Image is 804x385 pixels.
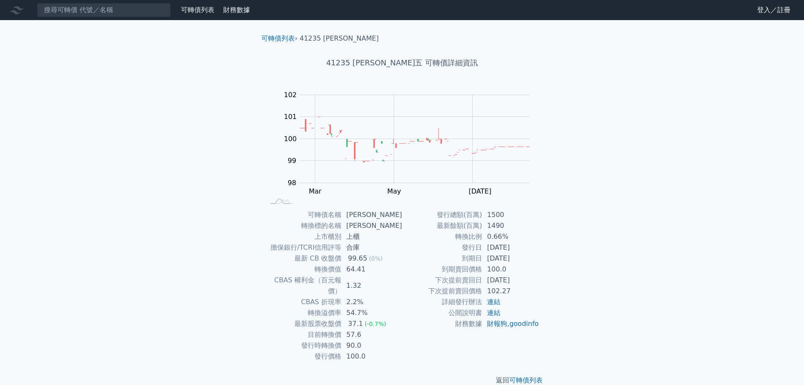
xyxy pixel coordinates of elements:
td: 目前轉換價 [265,329,341,340]
a: 可轉債列表 [509,376,543,384]
td: 到期賣回價格 [402,264,482,275]
td: 最新股票收盤價 [265,318,341,329]
td: 最新餘額(百萬) [402,220,482,231]
td: [DATE] [482,275,539,286]
li: › [261,34,297,44]
td: 100.0 [341,351,402,362]
tspan: [DATE] [469,187,491,195]
td: 上市櫃別 [265,231,341,242]
td: 到期日 [402,253,482,264]
td: 可轉債名稱 [265,209,341,220]
td: 最新 CB 收盤價 [265,253,341,264]
td: 1500 [482,209,539,220]
td: 64.41 [341,264,402,275]
td: 0.66% [482,231,539,242]
td: 轉換價值 [265,264,341,275]
a: 財務數據 [223,6,250,14]
td: 發行日 [402,242,482,253]
li: 41235 [PERSON_NAME] [300,34,379,44]
tspan: 101 [284,113,297,121]
td: 擔保銀行/TCRI信用評等 [265,242,341,253]
td: 公開說明書 [402,307,482,318]
input: 搜尋可轉債 代號／名稱 [37,3,171,17]
td: [PERSON_NAME] [341,220,402,231]
td: 1.32 [341,275,402,297]
td: 100.0 [482,264,539,275]
td: 財務數據 [402,318,482,329]
tspan: Mar [309,187,322,195]
td: [PERSON_NAME] [341,209,402,220]
td: 102.27 [482,286,539,297]
g: Chart [274,91,542,195]
td: 1490 [482,220,539,231]
td: 57.6 [341,329,402,340]
td: 上櫃 [341,231,402,242]
a: 連結 [487,309,500,317]
td: 發行總額(百萬) [402,209,482,220]
td: 2.2% [341,297,402,307]
span: (0%) [369,255,383,262]
a: 連結 [487,298,500,306]
td: 合庫 [341,242,402,253]
td: 轉換標的名稱 [265,220,341,231]
tspan: 102 [284,91,297,99]
a: 財報狗 [487,320,507,328]
td: 轉換溢價率 [265,307,341,318]
td: , [482,318,539,329]
a: 可轉債列表 [261,34,295,42]
div: 37.1 [346,318,365,329]
td: [DATE] [482,242,539,253]
td: 下次提前賣回價格 [402,286,482,297]
td: 詳細發行辦法 [402,297,482,307]
h1: 41235 [PERSON_NAME]五 可轉債詳細資訊 [255,57,549,69]
a: 登入／註冊 [750,3,797,17]
td: 發行時轉換價 [265,340,341,351]
td: CBAS 折現率 [265,297,341,307]
td: CBAS 權利金（百元報價） [265,275,341,297]
td: 54.7% [341,307,402,318]
a: goodinfo [509,320,539,328]
tspan: 98 [288,179,296,187]
td: 90.0 [341,340,402,351]
tspan: 100 [284,135,297,143]
tspan: 99 [288,157,296,165]
tspan: May [387,187,401,195]
div: 99.65 [346,253,369,264]
span: (-0.7%) [365,320,387,327]
td: 發行價格 [265,351,341,362]
a: 可轉債列表 [181,6,214,14]
td: 轉換比例 [402,231,482,242]
td: [DATE] [482,253,539,264]
td: 下次提前賣回日 [402,275,482,286]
